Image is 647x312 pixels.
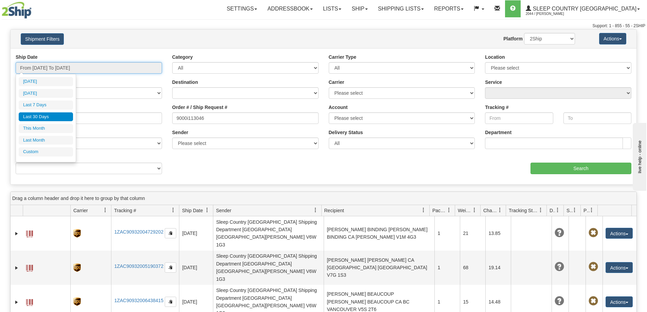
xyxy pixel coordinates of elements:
span: Ship Date [182,207,203,214]
td: [PERSON_NAME] BINDING [PERSON_NAME] BINDING CA [PERSON_NAME] V1M 4G3 [324,216,434,251]
span: Pickup Not Assigned [589,296,598,306]
span: Tracking # [114,207,136,214]
div: grid grouping header [11,192,636,205]
a: Pickup Status filter column settings [586,204,597,216]
button: Actions [606,262,633,273]
label: Department [485,129,511,136]
a: Carrier filter column settings [100,204,111,216]
span: Unknown [555,262,564,272]
a: Lists [318,0,346,17]
a: Label [26,227,33,238]
a: Weight filter column settings [469,204,480,216]
a: Reports [429,0,469,17]
td: 13.85 [485,216,511,251]
li: [DATE] [19,77,73,86]
td: [DATE] [179,251,213,285]
span: Weight [458,207,472,214]
label: Sender [172,129,188,136]
button: Actions [606,228,633,239]
input: From [485,112,553,124]
span: Sender [216,207,231,214]
td: 68 [460,251,485,285]
label: Delivery Status [329,129,363,136]
span: Unknown [555,228,564,238]
span: Shipment Issues [567,207,572,214]
li: Custom [19,147,73,157]
li: This Month [19,124,73,133]
iframe: chat widget [631,121,646,190]
span: Delivery Status [550,207,555,214]
span: Charge [483,207,498,214]
span: Pickup Not Assigned [589,262,598,272]
a: Packages filter column settings [443,204,455,216]
label: Service [485,79,502,86]
img: 8 - UPS [73,297,80,306]
input: Search [531,163,631,174]
span: Recipient [324,207,344,214]
button: Copy to clipboard [165,228,176,238]
span: Unknown [555,296,564,306]
span: Sleep Country [GEOGRAPHIC_DATA] [531,6,636,12]
a: Label [26,296,33,307]
div: Support: 1 - 855 - 55 - 2SHIP [2,23,645,29]
button: Copy to clipboard [165,297,176,307]
a: Expand [13,264,20,271]
td: 1 [434,216,460,251]
img: 8 - UPS [73,263,80,272]
a: Label [26,262,33,273]
li: Last Month [19,136,73,145]
img: logo2044.jpg [2,2,32,19]
span: Pickup Status [583,207,589,214]
a: 1ZAC90932006438415 [114,298,163,303]
a: Shipment Issues filter column settings [569,204,580,216]
a: Addressbook [262,0,318,17]
a: 1ZAC90932005190372 [114,263,163,269]
td: 1 [434,251,460,285]
a: Expand [13,230,20,237]
a: Tracking Status filter column settings [535,204,546,216]
button: Actions [606,296,633,307]
label: Carrier Type [329,54,356,60]
label: Order # / Ship Request # [172,104,228,111]
a: Charge filter column settings [494,204,506,216]
button: Shipment Filters [21,33,64,45]
a: Sleep Country [GEOGRAPHIC_DATA] 2044 / [PERSON_NAME] [521,0,645,17]
button: Copy to clipboard [165,262,176,273]
td: [PERSON_NAME] [PERSON_NAME] CA [GEOGRAPHIC_DATA] [GEOGRAPHIC_DATA] V7G 1S3 [324,251,434,285]
span: 2044 / [PERSON_NAME] [526,11,577,17]
a: Recipient filter column settings [418,204,429,216]
div: live help - online [5,6,63,11]
label: Account [329,104,348,111]
a: Ship [346,0,373,17]
li: Last 30 Days [19,112,73,122]
span: Carrier [73,207,88,214]
li: [DATE] [19,89,73,98]
label: Location [485,54,505,60]
a: Settings [221,0,262,17]
label: Tracking # [485,104,508,111]
td: Sleep Country [GEOGRAPHIC_DATA] Shipping Department [GEOGRAPHIC_DATA] [GEOGRAPHIC_DATA][PERSON_NA... [213,216,324,251]
td: 21 [460,216,485,251]
a: Sender filter column settings [310,204,321,216]
a: Tracking # filter column settings [167,204,179,216]
button: Actions [599,33,626,44]
a: Shipping lists [373,0,429,17]
label: Platform [503,35,523,42]
img: 8 - UPS [73,229,80,238]
a: Delivery Status filter column settings [552,204,563,216]
td: 19.14 [485,251,511,285]
span: Packages [432,207,447,214]
a: Ship Date filter column settings [201,204,213,216]
label: Ship Date [16,54,38,60]
a: 1ZAC90932004729202 [114,229,163,235]
span: Pickup Not Assigned [589,228,598,238]
td: [DATE] [179,216,213,251]
li: Last 7 Days [19,100,73,110]
td: Sleep Country [GEOGRAPHIC_DATA] Shipping Department [GEOGRAPHIC_DATA] [GEOGRAPHIC_DATA][PERSON_NA... [213,251,324,285]
span: Tracking Status [509,207,538,214]
input: To [563,112,631,124]
a: Expand [13,299,20,306]
label: Category [172,54,193,60]
label: Destination [172,79,198,86]
label: Carrier [329,79,344,86]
